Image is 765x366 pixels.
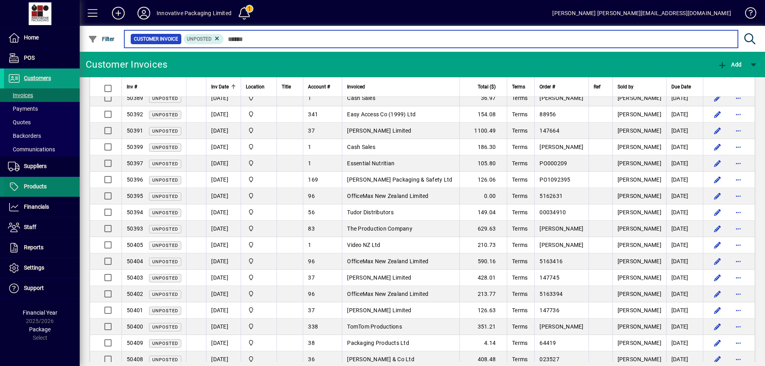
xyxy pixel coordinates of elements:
button: Edit [711,239,724,251]
span: Unposted [152,178,178,183]
td: [DATE] [206,335,241,351]
span: 147736 [539,307,559,313]
span: Terms [512,291,528,297]
span: 147745 [539,274,559,281]
button: Edit [711,222,724,235]
td: 126.06 [459,172,507,188]
span: 50391 [127,127,143,134]
div: Due Date [671,82,698,91]
button: Edit [711,206,724,219]
div: Innovative Packaging Limited [157,7,231,20]
span: Total ($) [478,82,496,91]
span: The Production Company [347,225,412,232]
button: Add [716,57,743,72]
td: 428.01 [459,270,507,286]
td: [DATE] [206,253,241,270]
button: More options [732,141,745,153]
span: Terms [512,242,528,248]
button: More options [732,222,745,235]
span: Ref [594,82,600,91]
button: More options [732,108,745,121]
span: Innovative Packaging [246,273,272,282]
span: Unposted [152,341,178,346]
span: Communications [8,146,55,153]
a: Support [4,278,80,298]
span: Innovative Packaging [246,175,272,184]
div: Invoiced [347,82,455,91]
td: 154.08 [459,106,507,123]
span: [PERSON_NAME] [618,323,661,330]
td: [DATE] [206,270,241,286]
button: Edit [711,304,724,317]
td: [DATE] [666,221,703,237]
button: More options [732,271,745,284]
span: 37 [308,127,315,134]
span: Innovative Packaging [246,290,272,298]
td: 351.21 [459,319,507,335]
span: Unposted [152,145,178,150]
span: [PERSON_NAME] & Co Ltd [347,356,414,362]
span: [PERSON_NAME] [618,111,661,117]
span: Customers [24,75,51,81]
td: 210.73 [459,237,507,253]
td: [DATE] [666,270,703,286]
span: Unposted [152,259,178,264]
span: 50408 [127,356,143,362]
span: [PERSON_NAME] [539,242,583,248]
a: POS [4,48,80,68]
span: [PERSON_NAME] [618,193,661,199]
span: Terms [512,258,528,264]
span: Suppliers [24,163,47,169]
span: Support [24,285,44,291]
span: Unposted [152,325,178,330]
div: Customer Invoices [86,58,167,71]
td: [DATE] [206,302,241,319]
span: Innovative Packaging [246,126,272,135]
span: Reports [24,244,43,251]
td: [DATE] [666,90,703,106]
span: 50402 [127,291,143,297]
button: More options [732,157,745,170]
span: Unposted [152,243,178,248]
button: Profile [131,6,157,20]
span: Unposted [152,292,178,297]
span: Products [24,183,47,190]
span: [PERSON_NAME] [618,160,661,166]
span: Inv Date [211,82,229,91]
a: Financials [4,197,80,217]
span: [PERSON_NAME] [618,258,661,264]
td: [DATE] [206,237,241,253]
a: Quotes [4,115,80,129]
span: Innovative Packaging [246,110,272,119]
span: Unposted [152,210,178,215]
span: 1 [308,242,311,248]
span: Terms [512,225,528,232]
span: [PERSON_NAME] [618,291,661,297]
span: 50404 [127,258,143,264]
span: [PERSON_NAME] [618,209,661,215]
span: 50396 [127,176,143,183]
span: Terms [512,144,528,150]
span: 38 [308,340,315,346]
td: 213.77 [459,286,507,302]
span: 96 [308,291,315,297]
td: [DATE] [206,172,241,188]
span: 5162631 [539,193,563,199]
a: Suppliers [4,157,80,176]
span: Terms [512,160,528,166]
td: [DATE] [666,172,703,188]
td: [DATE] [206,139,241,155]
button: More options [732,173,745,186]
span: [PERSON_NAME] Limited [347,127,411,134]
span: [PERSON_NAME] [618,307,661,313]
span: Unposted [152,129,178,134]
span: PO000209 [539,160,567,166]
span: Innovative Packaging [246,159,272,168]
span: Home [24,34,39,41]
td: 149.04 [459,204,507,221]
span: 50409 [127,340,143,346]
td: 0.00 [459,188,507,204]
span: Package [29,326,51,333]
span: 147664 [539,127,559,134]
button: Edit [711,288,724,300]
